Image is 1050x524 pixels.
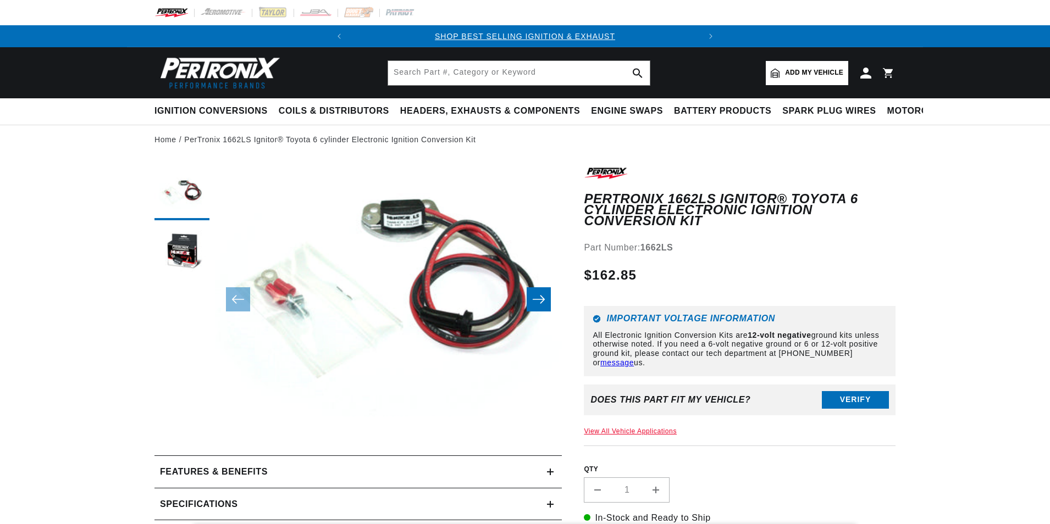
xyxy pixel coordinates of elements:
[527,287,551,311] button: Slide right
[668,98,777,124] summary: Battery Products
[154,165,209,220] button: Load image 1 in gallery view
[395,98,585,124] summary: Headers, Exhausts & Components
[785,68,843,78] span: Add my vehicle
[127,25,923,47] slideshow-component: Translation missing: en.sections.announcements.announcement_bar
[887,105,953,117] span: Motorcycle
[593,331,887,367] p: All Electronic Ignition Conversion Kits are ground kits unless otherwise noted. If you need a 6-v...
[626,61,650,85] button: search button
[226,287,250,311] button: Slide left
[585,98,668,124] summary: Engine Swaps
[435,32,615,41] a: SHOP BEST SELLING IGNITION & EXHAUST
[600,358,634,367] a: message
[154,133,176,146] a: Home
[700,25,722,47] button: Translation missing: en.sections.announcements.next_announcement
[154,105,268,117] span: Ignition Conversions
[674,105,771,117] span: Battery Products
[590,395,750,405] div: Does This part fit My vehicle?
[593,315,887,323] h6: Important Voltage Information
[154,98,273,124] summary: Ignition Conversions
[640,243,673,252] strong: 1662LS
[154,165,562,433] media-gallery: Gallery Viewer
[160,465,268,479] h2: Features & Benefits
[184,133,476,146] a: PerTronix 1662LS Ignitor® Toyota 6 cylinder Electronic Ignition Conversion Kit
[777,98,881,124] summary: Spark Plug Wires
[584,265,637,285] span: $162.85
[154,226,209,281] button: Load image 2 in gallery view
[591,105,663,117] span: Engine Swaps
[584,465,896,474] label: QTY
[273,98,395,124] summary: Coils & Distributors
[350,30,700,42] div: Announcement
[154,456,562,488] summary: Features & Benefits
[400,105,580,117] span: Headers, Exhausts & Components
[584,241,896,255] div: Part Number:
[160,497,237,511] h2: Specifications
[279,105,389,117] span: Coils & Distributors
[584,193,896,227] h1: PerTronix 1662LS Ignitor® Toyota 6 cylinder Electronic Ignition Conversion Kit
[154,133,896,146] nav: breadcrumbs
[882,98,958,124] summary: Motorcycle
[154,54,281,92] img: Pertronix
[328,25,350,47] button: Translation missing: en.sections.announcements.previous_announcement
[584,427,677,435] a: View All Vehicle Applications
[766,61,848,85] a: Add my vehicle
[748,331,811,339] strong: 12-volt negative
[388,61,650,85] input: Search Part #, Category or Keyword
[782,105,876,117] span: Spark Plug Wires
[350,30,700,42] div: 1 of 2
[154,488,562,520] summary: Specifications
[822,391,889,409] button: Verify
